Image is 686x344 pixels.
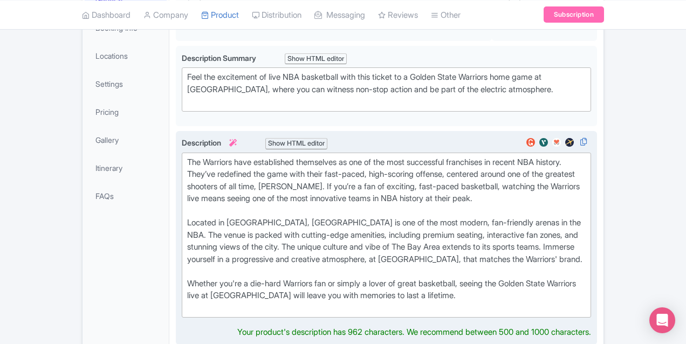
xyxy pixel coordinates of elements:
img: musement-review-widget-01-cdcb82dea4530aa52f361e0f447f8f5f.svg [550,137,563,148]
span: Description Summary [182,53,258,63]
a: Pricing [85,100,167,124]
div: Show HTML editor [265,138,327,149]
img: expedia-review-widget-01-6a8748bc8b83530f19f0577495396935.svg [563,137,576,148]
a: Itinerary [85,156,167,180]
span: Description [182,138,238,147]
a: Gallery [85,128,167,152]
a: FAQs [85,184,167,208]
a: Subscription [544,6,604,23]
a: Settings [85,72,167,96]
div: Open Intercom Messenger [649,307,675,333]
img: viator-review-widget-01-363d65f17b203e82e80c83508294f9cc.svg [537,137,550,148]
a: Locations [85,44,167,68]
div: Show HTML editor [285,53,347,65]
div: The Warriors have established themselves as one of the most successful franchises in recent NBA h... [187,156,586,314]
div: Your product's description has 962 characters. We recommend between 500 and 1000 characters. [237,326,591,339]
div: Feel the excitement of live NBA basketball with this ticket to a Golden State Warriors home game ... [187,71,586,108]
img: getyourguide-review-widget-01-c9ff127aecadc9be5c96765474840e58.svg [524,137,537,148]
